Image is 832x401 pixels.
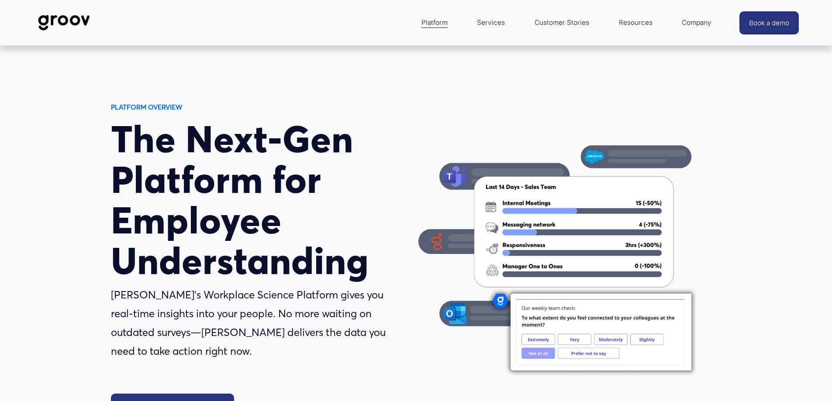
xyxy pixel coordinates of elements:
[530,12,594,33] a: Customer Stories
[111,286,388,360] p: [PERSON_NAME]’s Workplace Science Platform gives you real-time insights into your people. No more...
[682,17,711,29] span: Company
[473,12,509,33] a: Services
[677,12,716,33] a: folder dropdown
[421,17,448,29] span: Platform
[417,12,452,33] a: folder dropdown
[111,103,183,111] strong: PLATFORM OVERVIEW
[33,8,95,37] img: Groov | Workplace Science Platform | Unlock Performance | Drive Results
[615,12,657,33] a: folder dropdown
[619,17,652,29] span: Resources
[739,11,799,34] a: Book a demo
[111,119,414,281] h1: The Next-Gen Platform for Employee Understanding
